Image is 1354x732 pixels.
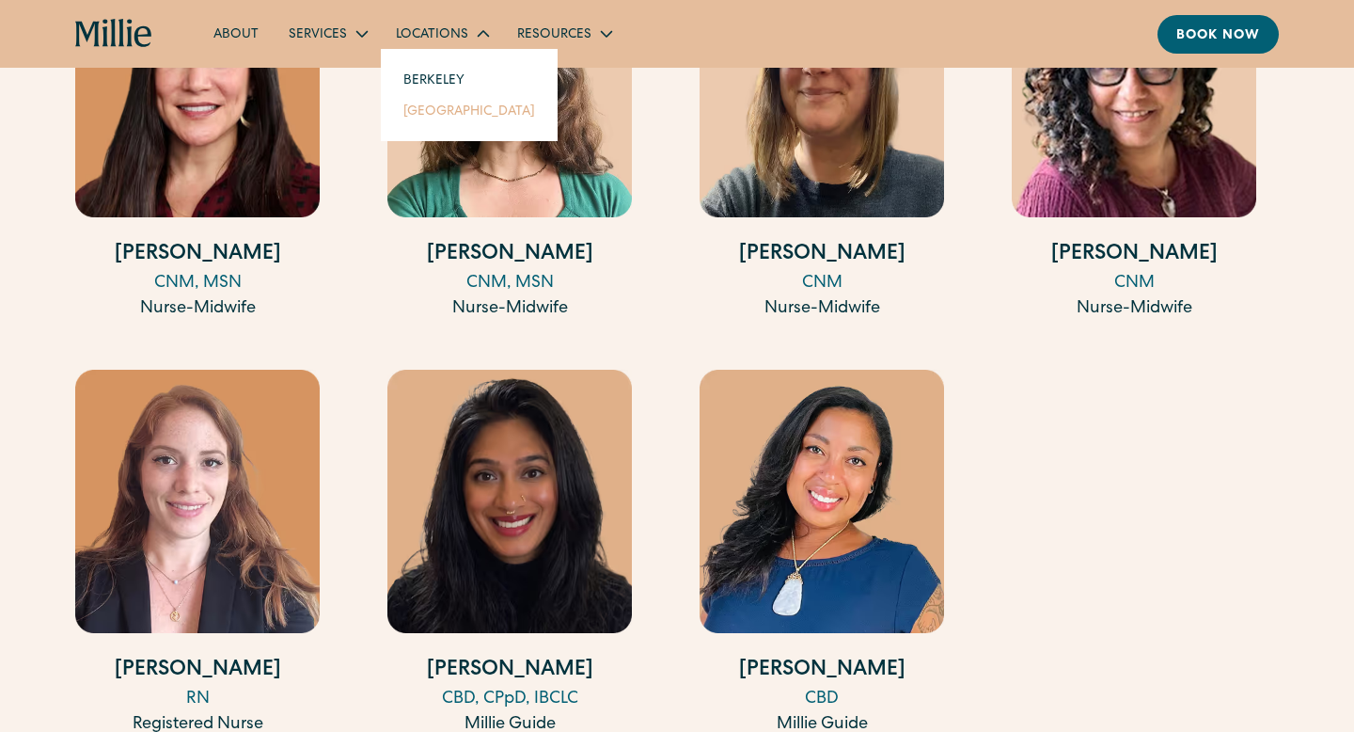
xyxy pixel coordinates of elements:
[700,271,944,296] div: CNM
[388,95,550,126] a: [GEOGRAPHIC_DATA]
[75,19,153,49] a: home
[387,656,632,687] h4: [PERSON_NAME]
[517,25,591,45] div: Resources
[381,49,558,141] nav: Locations
[700,656,944,687] h4: [PERSON_NAME]
[75,271,320,296] div: CNM, MSN
[396,25,468,45] div: Locations
[198,18,274,49] a: About
[381,18,502,49] div: Locations
[502,18,625,49] div: Resources
[75,656,320,687] h4: [PERSON_NAME]
[1012,240,1256,271] h4: [PERSON_NAME]
[387,271,632,296] div: CNM, MSN
[387,687,632,712] div: CBD, CPpD, IBCLC
[700,687,944,712] div: CBD
[1176,26,1260,46] div: Book now
[388,64,550,95] a: Berkeley
[75,687,320,712] div: RN
[75,240,320,271] h4: [PERSON_NAME]
[289,25,347,45] div: Services
[274,18,381,49] div: Services
[75,296,320,322] div: Nurse-Midwife
[700,296,944,322] div: Nurse-Midwife
[1012,296,1256,322] div: Nurse-Midwife
[1012,271,1256,296] div: CNM
[387,240,632,271] h4: [PERSON_NAME]
[1157,15,1279,54] a: Book now
[387,296,632,322] div: Nurse-Midwife
[700,240,944,271] h4: [PERSON_NAME]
